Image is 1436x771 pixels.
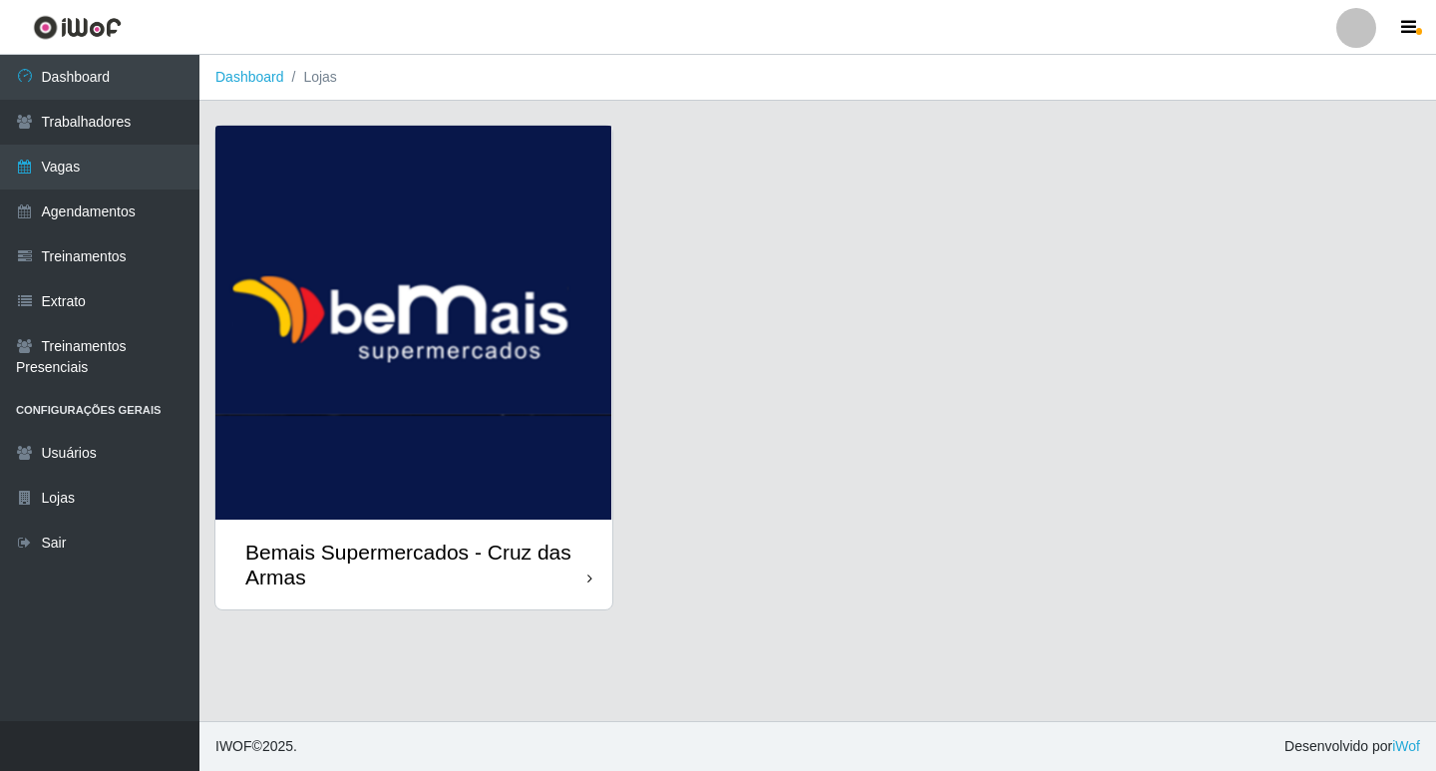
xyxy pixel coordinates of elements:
a: iWof [1392,738,1420,754]
nav: breadcrumb [199,55,1436,101]
img: CoreUI Logo [33,15,122,40]
li: Lojas [284,67,337,88]
span: IWOF [215,738,252,754]
a: Dashboard [215,69,284,85]
img: cardImg [215,126,612,520]
span: © 2025 . [215,736,297,757]
a: Bemais Supermercados - Cruz das Armas [215,126,612,609]
div: Bemais Supermercados - Cruz das Armas [245,540,587,589]
span: Desenvolvido por [1284,736,1420,757]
